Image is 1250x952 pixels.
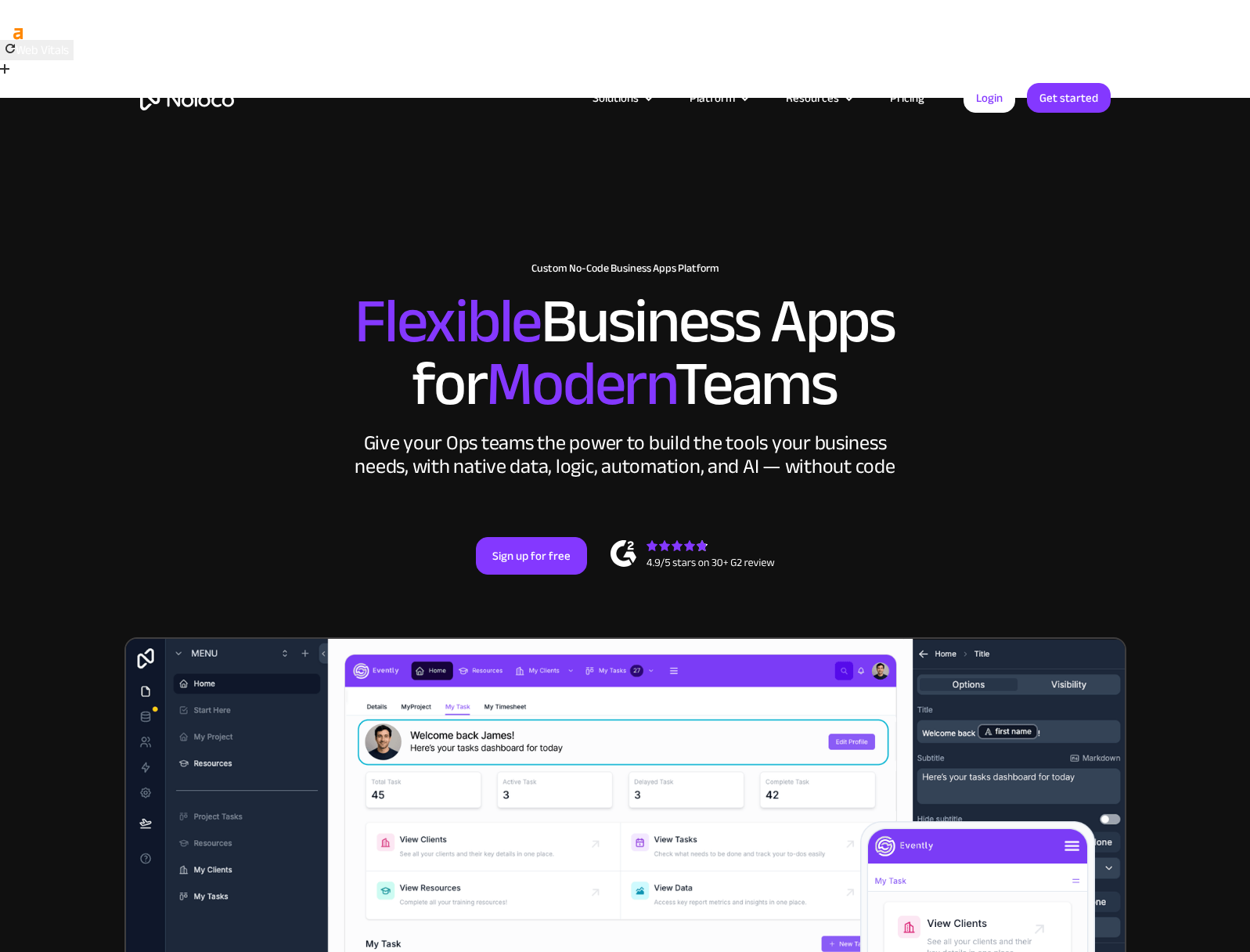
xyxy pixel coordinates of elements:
a: Login [964,83,1015,113]
div: Solutions [593,88,639,108]
a: Pricing [870,88,944,108]
div: Give your Ops teams the power to build the tools your business needs, with native data, logic, au... [351,431,899,478]
a: home [140,86,234,110]
div: Platform [670,88,766,108]
h1: Custom No-Code Business Apps Platform [140,262,1111,275]
div: Resources [766,88,870,108]
div: Resources [786,88,839,108]
div: Platform [690,88,735,108]
span: Flexible [355,263,541,380]
div: Solutions [573,88,670,108]
a: Get started [1027,83,1111,113]
span: Modern [486,326,675,442]
h2: Business Apps for Teams [140,290,1111,416]
a: Sign up for free [476,537,587,575]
